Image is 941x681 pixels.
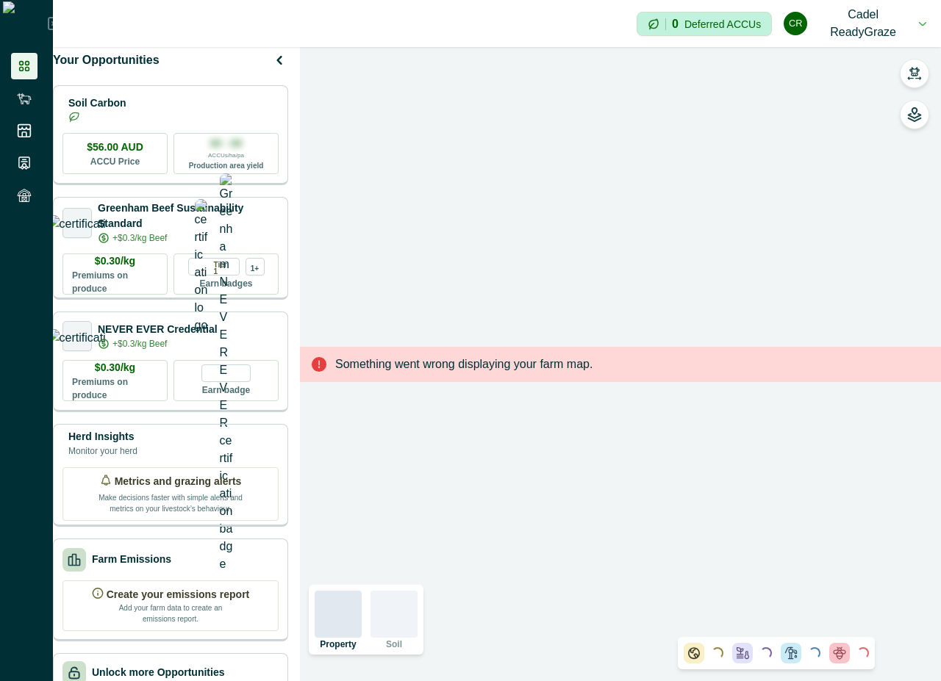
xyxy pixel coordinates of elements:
p: Your Opportunities [53,51,160,69]
p: +$0.3/kg Beef [112,231,167,245]
p: $56.00 AUD [87,140,143,155]
p: Greenham Beef Sustainability Standard [98,201,279,231]
p: Metrics and grazing alerts [115,474,242,489]
p: 0 [672,18,679,30]
img: certification logo [48,329,107,344]
p: Monitor your herd [68,444,137,458]
p: $0.30/kg [95,360,135,375]
p: Production area yield [189,160,264,171]
p: Property [320,640,356,649]
p: Soil [386,640,402,649]
p: Earn badge [202,382,250,397]
p: Premiums on produce [72,375,158,402]
p: Earn badges [199,275,252,290]
p: Create your emissions report [107,587,250,602]
img: Logo [3,1,48,46]
p: Unlock more Opportunities [92,665,224,680]
p: Add your farm data to create an emissions report. [115,602,226,624]
p: ACCUs/ha/pa [208,151,244,160]
img: Greenham NEVER EVER certification badge [220,173,233,573]
p: Farm Emissions [92,552,171,567]
p: Deferred ACCUs [684,18,761,29]
p: Herd Insights [68,429,137,444]
p: 00 - 00 [210,136,243,151]
p: ACCU Price [90,155,140,168]
div: Something went wrong displaying your farm map. [300,347,941,382]
p: NEVER EVER Credential [98,322,218,337]
p: Soil Carbon [68,96,126,111]
p: Premiums on produce [72,269,158,295]
img: certification logo [48,215,107,230]
p: $0.30/kg [95,253,135,269]
p: Make decisions faster with simple alerts and metrics on your livestock’s behaviour. [97,489,244,514]
div: more credentials avaialble [246,258,265,275]
p: 1+ [251,262,259,272]
img: certification logo [195,199,208,334]
p: +$0.3/kg Beef [112,337,167,350]
p: Tier 1 [214,259,233,275]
